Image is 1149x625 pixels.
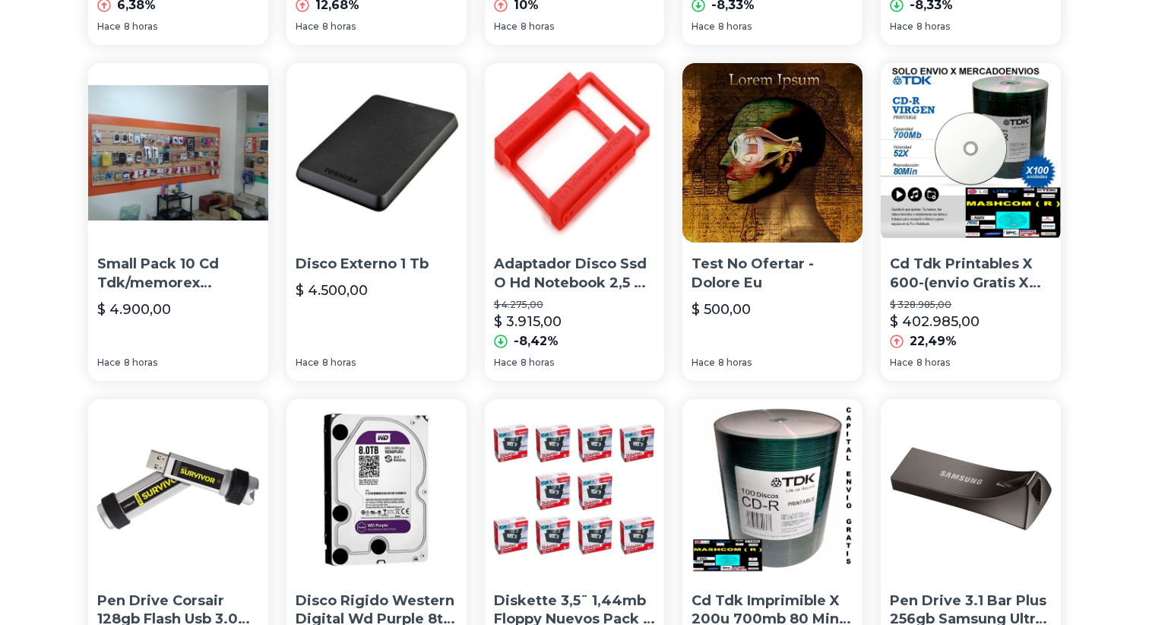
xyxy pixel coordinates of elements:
[890,299,1052,311] p: $ 328.985,00
[494,21,518,33] span: Hace
[890,357,913,369] span: Hace
[692,357,715,369] span: Hace
[881,63,1061,243] img: Cd Tdk Printables X 600-(envio Gratis X Mercadoenvios)
[124,21,157,33] span: 8 horas
[890,255,1052,293] p: Cd Tdk Printables X 600-(envio Gratis X Mercadoenvios)
[485,63,665,381] a: Adaptador Disco Ssd O Hd Notebook 2,5 A 3,5 Para Bahia PcAdaptador Disco Ssd O Hd Notebook 2,5 A ...
[718,357,752,369] span: 8 horas
[322,21,356,33] span: 8 horas
[718,21,752,33] span: 8 horas
[692,21,715,33] span: Hace
[514,332,559,351] p: -8,42%
[88,63,268,243] img: Small Pack 10 Cd Tdk/memorex Printables Almagro-palermo
[296,255,457,274] p: Disco Externo 1 Tb
[521,21,554,33] span: 8 horas
[124,357,157,369] span: 8 horas
[88,63,268,381] a: Small Pack 10 Cd Tdk/memorex Printables Almagro-palermoSmall Pack 10 Cd Tdk/memorex Printables Al...
[881,63,1061,381] a: Cd Tdk Printables X 600-(envio Gratis X Mercadoenvios)Cd Tdk Printables X 600-(envio Gratis X Mer...
[97,357,121,369] span: Hace
[692,299,751,320] p: $ 500,00
[890,311,980,332] p: $ 402.985,00
[97,299,171,320] p: $ 4.900,00
[286,399,467,579] img: Disco Rigido Western Digital Wd Purple 8tb Dvr Seguridad
[494,255,656,293] p: Adaptador Disco Ssd O Hd Notebook 2,5 A 3,5 Para Bahia Pc
[682,63,863,243] img: Test No Ofertar - Dolore Eu
[916,21,950,33] span: 8 horas
[494,299,656,311] p: $ 4.275,00
[890,21,913,33] span: Hace
[286,63,467,243] img: Disco Externo 1 Tb
[485,399,665,579] img: Diskette 3,5¨ 1,44mb Floppy Nuevos Pack X 10 Cajas
[494,311,562,332] p: $ 3.915,00
[881,399,1061,579] img: Pen Drive 3.1 Bar Plus 256gb Samsung Ultra Rapido 300mb/s
[88,399,268,579] img: Pen Drive Corsair 128gb Flash Usb 3.0 Resistente Al Agua
[494,357,518,369] span: Hace
[296,357,319,369] span: Hace
[296,280,368,301] p: $ 4.500,00
[296,21,319,33] span: Hace
[97,255,259,293] p: Small Pack 10 Cd Tdk/memorex Printables Almagro-[GEOGRAPHIC_DATA]
[682,399,863,579] img: Cd Tdk Imprimible X 200u 700mb 80 Min-mercadoenvios
[521,357,554,369] span: 8 horas
[485,63,665,243] img: Adaptador Disco Ssd O Hd Notebook 2,5 A 3,5 Para Bahia Pc
[322,357,356,369] span: 8 horas
[286,63,467,381] a: Disco Externo 1 TbDisco Externo 1 Tb$ 4.500,00Hace8 horas
[692,255,853,293] p: Test No Ofertar - Dolore Eu
[682,63,863,381] a: Test No Ofertar - Dolore EuTest No Ofertar - Dolore Eu$ 500,00Hace8 horas
[97,21,121,33] span: Hace
[910,332,957,351] p: 22,49%
[916,357,950,369] span: 8 horas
